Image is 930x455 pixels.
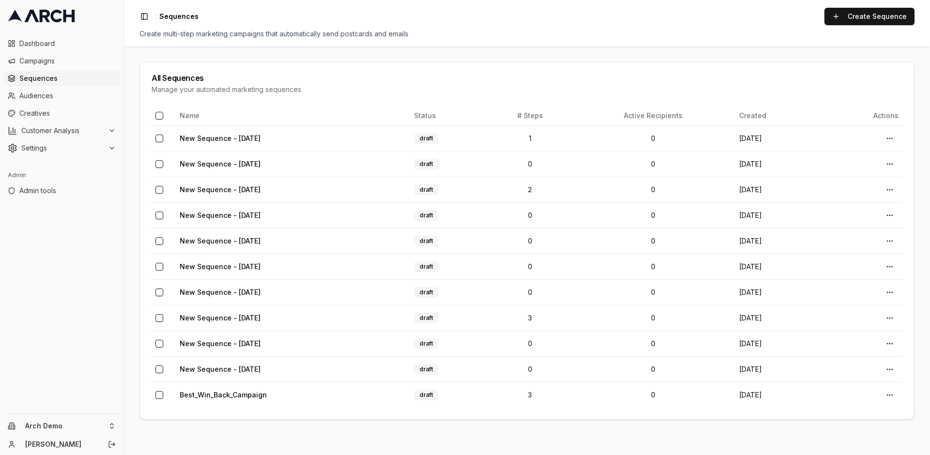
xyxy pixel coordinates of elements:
span: Settings [21,143,104,153]
td: 0 [489,279,571,305]
td: 0 [572,382,735,408]
td: 0 [572,356,735,382]
td: [DATE] [735,254,821,279]
td: [DATE] [735,125,821,151]
button: Settings [4,140,120,156]
td: [DATE] [735,177,821,202]
div: Create multi-step marketing campaigns that automatically send postcards and emails [139,29,914,39]
span: Sequences [159,12,199,21]
a: New Sequence - [DATE] [180,211,261,219]
td: [DATE] [735,279,821,305]
td: 0 [572,228,735,254]
td: 0 [572,305,735,331]
td: 0 [572,279,735,305]
a: Dashboard [4,36,120,51]
td: 0 [489,151,571,177]
span: Admin tools [19,186,116,196]
a: New Sequence - [DATE] [180,314,261,322]
span: Sequences [19,74,116,83]
td: 1 [489,125,571,151]
td: [DATE] [735,305,821,331]
a: Campaigns [4,53,120,69]
a: New Sequence - [DATE] [180,262,261,271]
td: 3 [489,305,571,331]
a: New Sequence - [DATE] [180,288,261,296]
a: New Sequence - [DATE] [180,185,261,194]
div: draft [414,133,438,144]
a: [PERSON_NAME] [25,440,97,449]
a: Best_Win_Back_Campaign [180,391,267,399]
th: Actions [821,106,902,125]
a: Creatives [4,106,120,121]
td: 0 [572,254,735,279]
td: 0 [489,356,571,382]
td: [DATE] [735,356,821,382]
div: draft [414,287,438,298]
div: draft [414,210,438,221]
nav: breadcrumb [159,12,199,21]
td: [DATE] [735,382,821,408]
button: Log out [105,438,119,451]
td: [DATE] [735,202,821,228]
td: 2 [489,177,571,202]
th: Name [176,106,410,125]
div: draft [414,159,438,169]
th: # Steps [489,106,571,125]
span: Customer Analysis [21,126,104,136]
div: draft [414,338,438,349]
td: 0 [489,331,571,356]
td: 0 [572,202,735,228]
a: Create Sequence [824,8,914,25]
a: New Sequence - [DATE] [180,237,261,245]
th: Created [735,106,821,125]
td: [DATE] [735,331,821,356]
td: [DATE] [735,228,821,254]
div: draft [414,236,438,246]
button: Arch Demo [4,418,120,434]
td: 0 [572,177,735,202]
th: Active Recipients [572,106,735,125]
div: draft [414,313,438,323]
a: New Sequence - [DATE] [180,339,261,348]
div: draft [414,364,438,375]
span: Creatives [19,108,116,118]
td: 0 [572,125,735,151]
a: New Sequence - [DATE] [180,365,261,373]
a: New Sequence - [DATE] [180,134,261,142]
div: Admin [4,167,120,183]
span: Campaigns [19,56,116,66]
div: Manage your automated marketing sequences [152,85,902,94]
div: draft [414,261,438,272]
div: draft [414,390,438,400]
td: [DATE] [735,151,821,177]
td: 0 [489,228,571,254]
td: 0 [572,151,735,177]
button: Customer Analysis [4,123,120,138]
span: Dashboard [19,39,116,48]
td: 0 [572,331,735,356]
td: 3 [489,382,571,408]
a: Audiences [4,88,120,104]
div: All Sequences [152,74,902,82]
span: Arch Demo [25,422,104,430]
th: Status [410,106,489,125]
td: 0 [489,254,571,279]
a: Admin tools [4,183,120,198]
a: Sequences [4,71,120,86]
div: draft [414,184,438,195]
span: Audiences [19,91,116,101]
a: New Sequence - [DATE] [180,160,261,168]
td: 0 [489,202,571,228]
